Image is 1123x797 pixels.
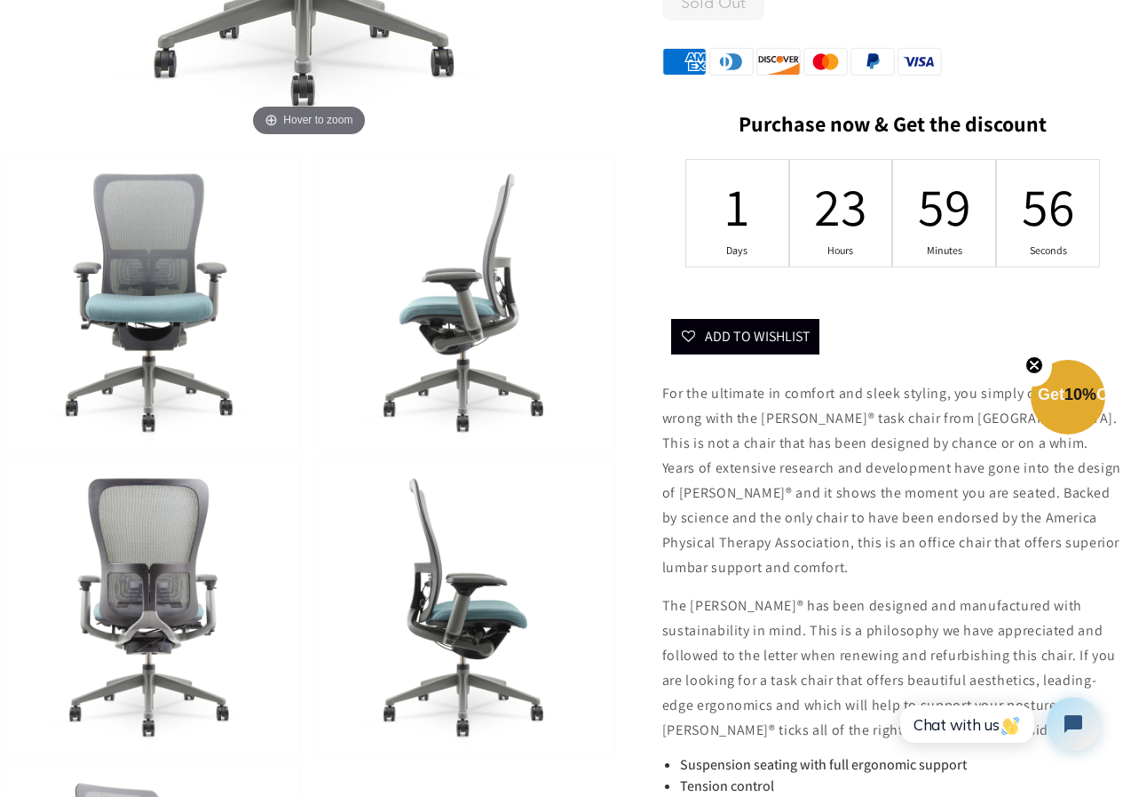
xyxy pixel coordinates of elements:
iframe: Tidio Chat [881,682,1115,766]
div: Days [726,243,748,258]
div: 59 [933,171,955,241]
div: Seconds [1037,243,1059,258]
span: Get Off [1038,386,1119,403]
img: Zody Chair (Renewed) | Robin Egg Blue - chairorama [4,154,300,451]
div: 56 [1037,171,1059,241]
div: 1 [726,171,748,241]
span: 10% [1064,386,1096,403]
div: Get10%OffClose teaser [1031,362,1105,436]
p: The [PERSON_NAME]® has been designed and manufactured with sustainability in mind. This is a phil... [662,594,1123,743]
img: Zody Chair (Renewed) | Robin Egg Blue - chairorama [318,154,614,451]
h2: Purchase now & Get the discount [662,111,1123,146]
div: Minutes [933,243,955,258]
span: Tension control [680,777,774,795]
div: 23 [830,171,852,241]
button: Add To Wishlist [671,319,819,355]
img: Zody Chair (Renewed) | Robin Egg Blue - chairorama [4,458,300,756]
div: Hours [830,243,852,258]
img: Zody Chair (Renewed) | Robin Egg Blue - chairorama [318,458,614,756]
button: Close teaser [1016,346,1052,387]
p: For the ultimate in comfort and sleek styling, you simply cannot go wrong with the [PERSON_NAME]®... [662,381,1123,580]
span: Suspension seating with full ergonomic support [680,755,967,774]
span: Add To Wishlist [705,327,811,346]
